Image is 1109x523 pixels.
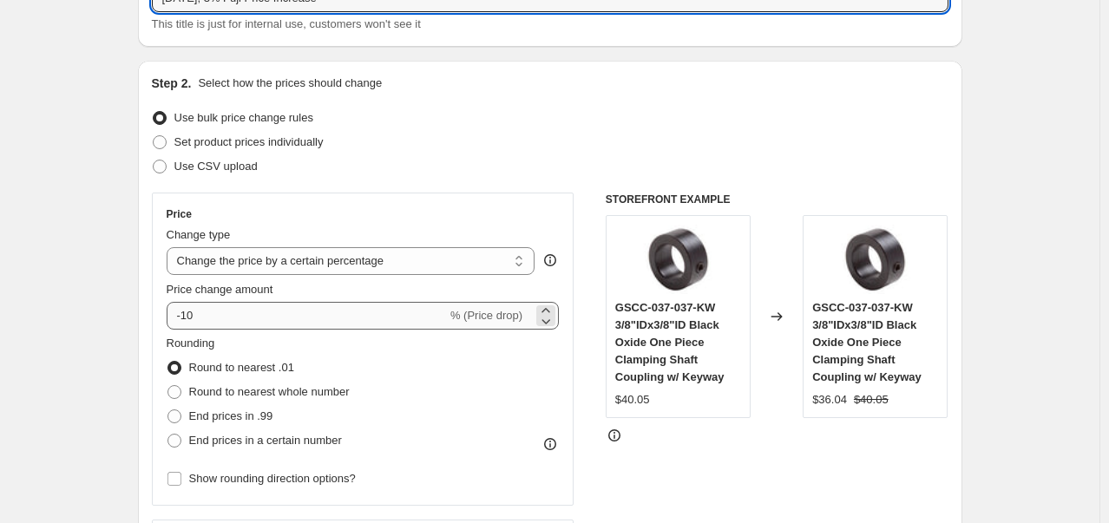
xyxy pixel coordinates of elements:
[450,309,522,322] span: % (Price drop)
[615,391,650,409] div: $40.05
[167,283,273,296] span: Price change amount
[189,361,294,374] span: Round to nearest .01
[174,135,324,148] span: Set product prices individually
[167,228,231,241] span: Change type
[174,160,258,173] span: Use CSV upload
[615,301,725,383] span: GSCC-037-037-KW 3/8"IDx3/8"ID Black Oxide One Piece Clamping Shaft Coupling w/ Keyway
[198,75,382,92] p: Select how the prices should change
[152,17,421,30] span: This title is just for internal use, customers won't see it
[152,75,192,92] h2: Step 2.
[174,111,313,124] span: Use bulk price change rules
[167,302,447,330] input: -15
[189,434,342,447] span: End prices in a certain number
[812,391,847,409] div: $36.04
[189,472,356,485] span: Show rounding direction options?
[643,225,712,294] img: gsc-b_35ad1eec-ddf4-47a2-b851-4f9de3e51c13_80x.jpg
[541,252,559,269] div: help
[854,391,889,409] strike: $40.05
[189,409,273,422] span: End prices in .99
[812,301,922,383] span: GSCC-037-037-KW 3/8"IDx3/8"ID Black Oxide One Piece Clamping Shaft Coupling w/ Keyway
[167,207,192,221] h3: Price
[606,193,948,206] h6: STOREFRONT EXAMPLE
[841,225,910,294] img: gsc-b_35ad1eec-ddf4-47a2-b851-4f9de3e51c13_80x.jpg
[167,337,215,350] span: Rounding
[189,385,350,398] span: Round to nearest whole number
